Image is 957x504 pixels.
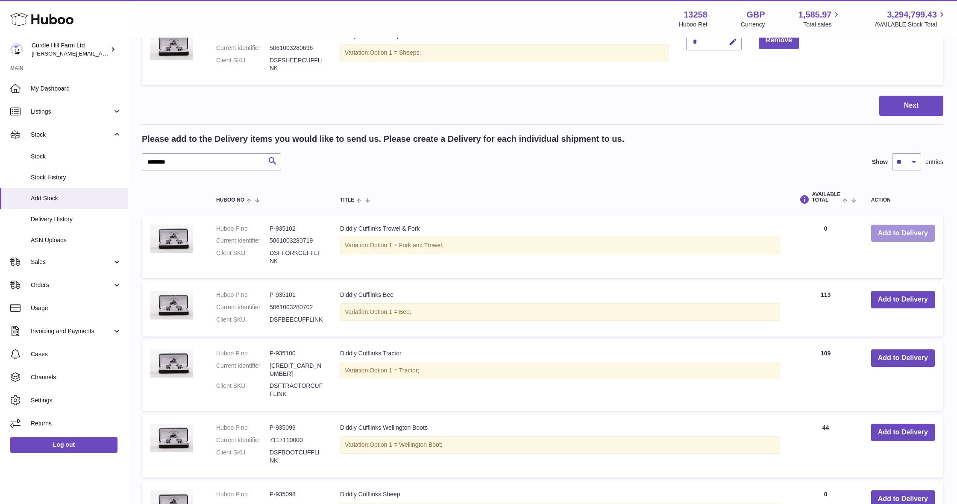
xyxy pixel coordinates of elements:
[216,225,270,233] dt: Huboo P no
[370,49,421,56] span: Option 1 = Sheeps;
[31,131,112,139] span: Stock
[10,43,23,56] img: miranda@diddlysquatfarmshop.com
[370,367,419,374] span: Option 1 = Tractor;
[216,424,270,432] dt: Huboo P no
[270,349,323,357] dd: P-935100
[216,303,270,311] dt: Current identifier
[879,96,943,116] button: Next
[270,436,323,444] dd: 7117110000
[789,415,862,478] td: 44
[270,225,323,233] dd: P-935102
[871,225,935,242] button: Add to Delivery
[216,56,270,73] dt: Client SKU
[31,194,121,202] span: Add Stock
[789,216,862,278] td: 0
[270,362,323,378] dd: [CREDIT_CARD_NUMBER]
[31,152,121,161] span: Stock
[32,41,109,58] div: Curdle Hill Farm Ltd
[150,291,193,319] img: Diddly Cufflinks Bee
[216,197,244,203] span: Huboo no
[340,362,780,379] div: Variation:
[31,215,121,223] span: Delivery History
[150,424,193,452] img: Diddly Cufflinks Wellington Boots
[150,225,193,253] img: Diddly Cufflinks Trowel & Fork
[270,382,323,398] dd: DSFTRACTORCUFFLINK
[875,21,947,29] span: AVAILABLE Stock Total
[370,441,443,448] span: Option 1 = Wellington Boot;
[31,258,112,266] span: Sales
[216,291,270,299] dt: Huboo P no
[679,21,707,29] div: Huboo Ref
[216,249,270,265] dt: Client SKU
[142,133,624,145] h2: Please add to the Delivery items you would like to send us. Please create a Delivery for each ind...
[150,32,193,60] img: Diddly Cufflinks Sheep
[270,249,323,265] dd: DSFFORKCUFFLINK
[216,362,270,378] dt: Current identifier
[332,23,678,85] td: Diddly Cufflinks Sheep
[216,490,270,498] dt: Huboo P no
[332,415,789,478] td: Diddly Cufflinks Wellington Boots
[370,242,443,249] span: Option 1 = Fork and Trowel;
[798,9,842,29] a: 1,585.97 Total sales
[270,291,323,299] dd: P-935101
[31,350,121,358] span: Cases
[31,108,112,116] span: Listings
[31,304,121,312] span: Usage
[270,316,323,324] dd: DSFBEECUFFLINK
[887,9,937,21] span: 3,294,799.43
[31,396,121,404] span: Settings
[759,32,799,49] button: Remove
[340,197,354,203] span: Title
[216,349,270,357] dt: Huboo P no
[812,192,840,203] span: AVAILABLE Total
[270,44,323,52] dd: 5061003280696
[871,349,935,367] button: Add to Delivery
[31,419,121,428] span: Returns
[803,21,841,29] span: Total sales
[332,216,789,278] td: Diddly Cufflinks Trowel & Fork
[332,282,789,337] td: Diddly Cufflinks Bee
[216,44,270,52] dt: Current identifier
[150,349,193,378] img: Diddly Cufflinks Tractor
[270,424,323,432] dd: P-935099
[340,44,669,62] div: Variation:
[216,237,270,245] dt: Current identifier
[684,9,707,21] strong: 13258
[216,382,270,398] dt: Client SKU
[32,50,171,57] span: [PERSON_NAME][EMAIL_ADDRESS][DOMAIN_NAME]
[925,158,943,166] span: entries
[10,437,117,452] a: Log out
[789,341,862,411] td: 109
[340,436,780,454] div: Variation:
[270,237,323,245] dd: 5061003280719
[270,490,323,498] dd: P-935098
[370,308,411,315] span: Option 1 = Bee;
[875,9,947,29] a: 3,294,799.43 AVAILABLE Stock Total
[741,21,765,29] div: Currency
[216,436,270,444] dt: Current identifier
[216,316,270,324] dt: Client SKU
[31,327,112,335] span: Invoicing and Payments
[332,341,789,411] td: Diddly Cufflinks Tractor
[340,303,780,321] div: Variation:
[798,9,832,21] span: 1,585.97
[31,236,121,244] span: ASN Uploads
[270,56,323,73] dd: DSFSHEEPCUFFLINK
[31,85,121,93] span: My Dashboard
[270,448,323,465] dd: DSFBOOTCUFFLINK
[270,303,323,311] dd: 5061003280702
[872,158,888,166] label: Show
[789,282,862,337] td: 113
[340,237,780,254] div: Variation:
[871,424,935,441] button: Add to Delivery
[31,373,121,381] span: Channels
[31,281,112,289] span: Orders
[746,9,765,21] strong: GBP
[871,291,935,308] button: Add to Delivery
[31,173,121,182] span: Stock History
[216,448,270,465] dt: Client SKU
[871,197,935,203] div: Action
